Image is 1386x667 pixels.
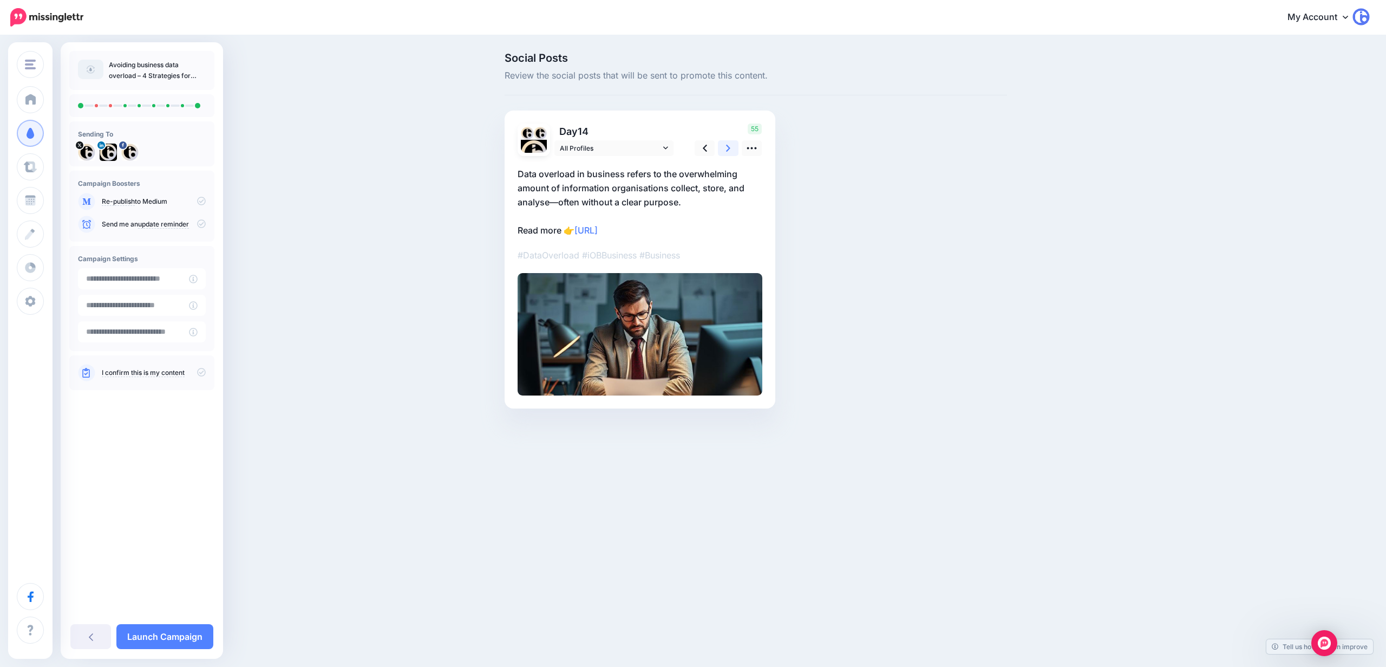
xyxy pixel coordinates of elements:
a: All Profiles [554,140,674,156]
p: to Medium [102,197,206,206]
h4: Campaign Boosters [78,179,206,187]
p: Send me an [102,219,206,229]
img: menu.png [25,60,36,69]
p: #DataOverload #iOBBusiness #Business [518,248,762,262]
a: update reminder [138,220,189,229]
p: Day [554,124,675,139]
a: I confirm this is my content [102,368,185,377]
span: 14 [578,126,589,137]
div: Open Intercom Messenger [1311,630,1337,656]
a: Tell us how we can improve [1266,639,1373,654]
img: article-default-image-icon.png [78,60,103,79]
img: Missinglettr [10,8,83,27]
a: My Account [1277,4,1370,31]
a: Re-publish [102,197,135,206]
img: 928DqkL1-40229.jpg [521,127,534,140]
h4: Campaign Settings [78,255,206,263]
span: 55 [748,124,762,134]
img: 303000219_5389485247805883_6538132600661589415_n-bsa67023.jpg [121,144,139,161]
img: 1662120380808-42354.png [100,144,117,161]
h4: Sending To [78,130,206,138]
span: All Profiles [560,143,661,154]
img: 5D2VF1K9HMYMAA71QUVVXO7YQ89N68HX.jpg [518,273,762,396]
a: [URL] [574,225,598,236]
span: Review the social posts that will be sent to promote this content. [505,69,1007,83]
img: 928DqkL1-40229.jpg [78,144,95,161]
img: 1662120380808-42354.png [521,140,547,166]
p: Avoiding business data overload – 4 Strategies for smarter, simpler growth [109,60,206,81]
img: 303000219_5389485247805883_6538132600661589415_n-bsa67023.jpg [534,127,547,140]
span: Social Posts [505,53,1007,63]
p: Data overload in business refers to the overwhelming amount of information organisations collect,... [518,167,762,237]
